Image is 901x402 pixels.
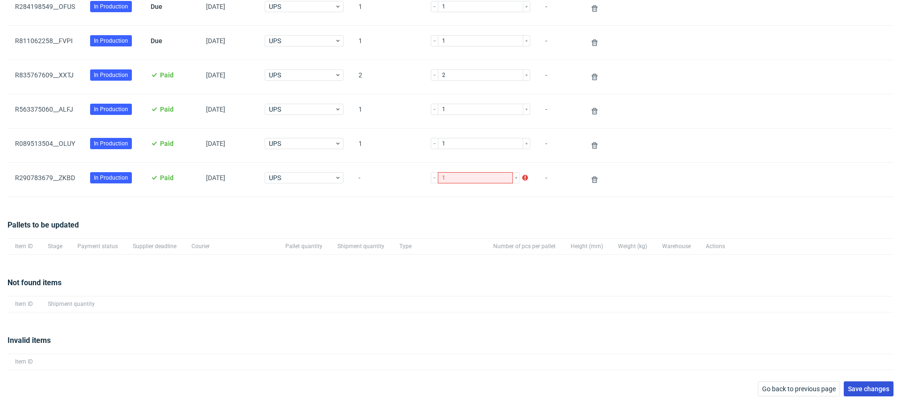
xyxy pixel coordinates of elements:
[206,174,225,182] span: [DATE]
[545,71,574,83] span: -
[706,243,725,250] span: Actions
[545,37,574,48] span: -
[48,300,95,308] span: Shipment quantity
[15,243,33,250] span: Item ID
[618,243,647,250] span: Weight (kg)
[94,174,128,182] span: In Production
[662,243,691,250] span: Warehouse
[359,140,416,151] span: 1
[77,243,118,250] span: Payment status
[151,3,162,10] span: Due
[359,106,416,117] span: 1
[8,335,893,354] div: Invalid items
[545,106,574,117] span: -
[337,243,384,250] span: Shipment quantity
[285,243,322,250] span: Pallet quantity
[359,37,416,48] span: 1
[269,36,335,46] span: UPS
[15,3,75,10] a: R284198549__OFUS
[94,37,128,45] span: In Production
[15,300,33,308] span: Item ID
[8,277,893,296] div: Not found items
[758,381,840,396] button: Go back to previous page
[206,37,225,45] span: [DATE]
[269,139,335,148] span: UPS
[160,140,174,147] span: Paid
[206,3,225,10] span: [DATE]
[15,106,73,113] a: R563375060__ALFJ
[545,174,574,185] span: -
[48,243,62,250] span: Stage
[571,243,603,250] span: Height (mm)
[160,71,174,79] span: Paid
[269,173,335,182] span: UPS
[269,2,335,11] span: UPS
[545,3,574,14] span: -
[15,71,74,79] a: R835767609__XXTJ
[15,37,73,45] a: R811062258__FVPI
[94,139,128,148] span: In Production
[15,174,75,182] a: R290783679__ZKBD
[206,106,225,113] span: [DATE]
[269,105,335,114] span: UPS
[94,105,128,114] span: In Production
[269,70,335,80] span: UPS
[151,37,162,45] span: Due
[545,140,574,151] span: -
[160,174,174,182] span: Paid
[15,140,75,147] a: R089513504__OLUY
[206,140,225,147] span: [DATE]
[848,386,889,392] span: Save changes
[493,243,556,250] span: Number of pcs per pallet
[8,220,893,238] div: Pallets to be updated
[206,71,225,79] span: [DATE]
[359,71,416,83] span: 2
[399,243,478,250] span: Type
[133,243,176,250] span: Supplier deadline
[160,106,174,113] span: Paid
[15,358,33,366] span: Item ID
[94,2,128,11] span: In Production
[359,3,416,14] span: 1
[844,381,893,396] button: Save changes
[359,174,416,185] span: -
[191,243,270,250] span: Courier
[94,71,128,79] span: In Production
[762,386,836,392] span: Go back to previous page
